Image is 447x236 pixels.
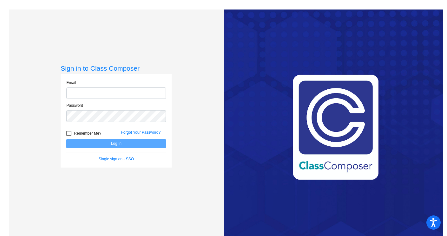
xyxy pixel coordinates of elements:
a: Forgot Your Password? [121,130,161,135]
a: Single sign on - SSO [99,157,134,161]
span: Remember Me? [74,130,101,137]
label: Password [66,103,83,108]
h3: Sign in to Class Composer [61,64,172,72]
button: Log In [66,139,166,148]
label: Email [66,80,76,86]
